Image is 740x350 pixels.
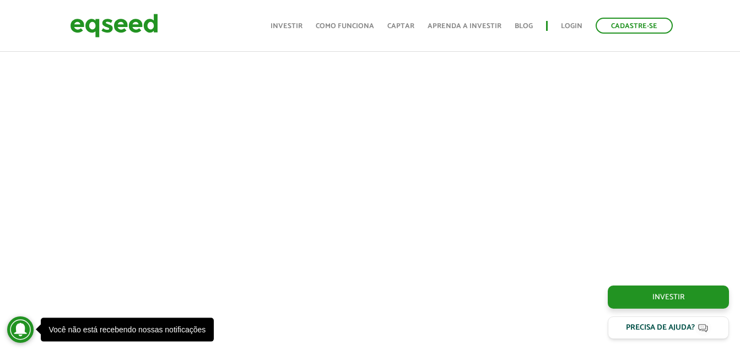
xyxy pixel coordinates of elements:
a: Captar [387,23,414,30]
a: Investir [608,286,729,309]
a: Aprenda a investir [428,23,501,30]
a: Como funciona [316,23,374,30]
div: Você não está recebendo nossas notificações [48,326,206,333]
img: EqSeed [70,11,158,40]
a: Cadastre-se [596,18,673,34]
a: Blog [515,23,533,30]
a: Login [561,23,582,30]
a: Investir [271,23,303,30]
